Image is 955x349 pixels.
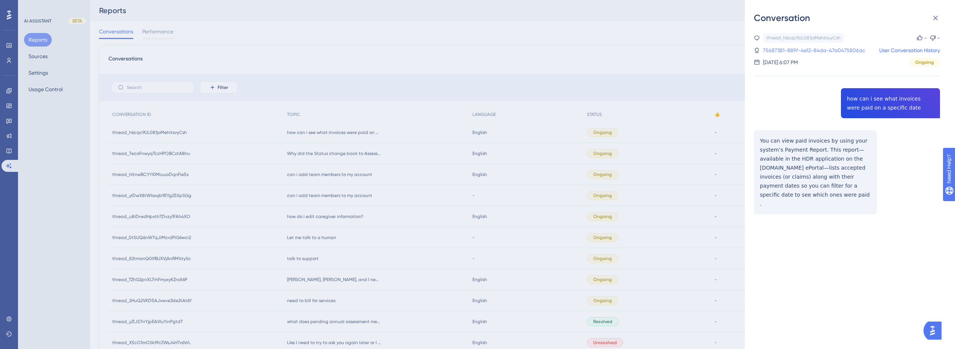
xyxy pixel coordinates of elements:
[937,33,940,42] div: -
[923,319,946,342] iframe: UserGuiding AI Assistant Launcher
[754,12,946,24] div: Conversation
[763,46,865,55] a: 75687381-889f-4e12-84da-47a0475806ac
[879,46,940,55] a: User Conversation History
[766,35,841,41] div: thread_h6cqc9UL081joMehitsvyCsh
[915,59,934,65] span: Ongoing
[763,58,798,67] div: [DATE] 6:07 PM
[18,2,47,11] span: Need Help?
[924,33,927,42] div: -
